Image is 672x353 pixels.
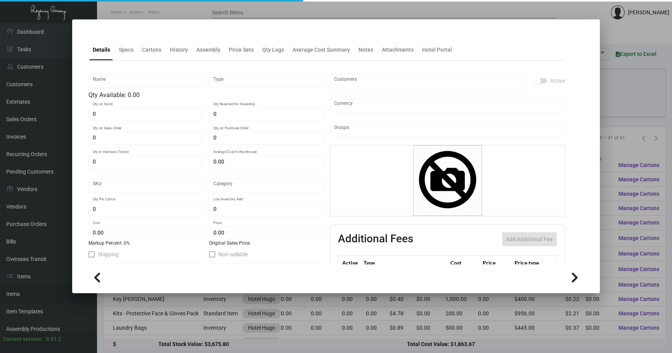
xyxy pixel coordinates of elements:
[196,46,220,54] div: Assembly
[513,256,547,270] th: Price type
[334,78,523,85] input: Add new..
[338,256,362,270] th: Active
[502,232,557,246] button: Add Additional Fee
[382,46,414,54] div: Attachments
[550,76,565,85] span: Active
[359,46,373,54] div: Notes
[481,256,513,270] th: Price
[46,335,61,343] div: 0.51.2
[338,232,413,246] h2: Additional Fees
[88,90,324,100] div: Qty Available: 0.00
[334,126,561,132] input: Add new..
[262,46,284,54] div: Qty Logs
[142,46,161,54] div: Cartons
[98,250,119,259] span: Shipping
[3,335,43,343] div: Current version:
[293,46,350,54] div: Average Cost Summary
[218,250,248,259] span: Non-sellable
[119,46,133,54] div: Specs
[506,236,553,242] span: Add Additional Fee
[93,46,110,54] div: Details
[422,46,452,54] div: Hotel Portal
[362,256,449,270] th: Type
[449,256,480,270] th: Cost
[229,46,254,54] div: Price Sets
[170,46,188,54] div: History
